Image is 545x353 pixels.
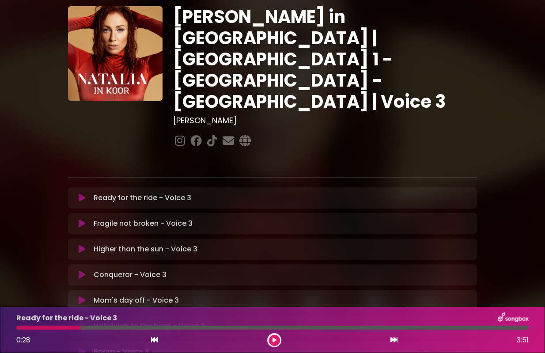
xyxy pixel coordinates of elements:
[94,295,179,306] p: Mom's day off - Voice 3
[68,6,163,101] img: YTVS25JmS9CLUqXqkEhs
[498,312,529,324] img: songbox-logo-white.png
[16,335,30,345] span: 0:28
[94,218,193,229] p: Fragile not broken - Voice 3
[94,193,191,203] p: Ready for the ride - Voice 3
[16,313,117,323] p: Ready for the ride - Voice 3
[94,269,167,280] p: Conqueror - Voice 3
[517,335,529,345] span: 3:51
[173,6,477,112] h1: [PERSON_NAME] in [GEOGRAPHIC_DATA] | [GEOGRAPHIC_DATA] 1 - [GEOGRAPHIC_DATA] - [GEOGRAPHIC_DATA] ...
[94,244,197,254] p: Higher than the sun - Voice 3
[173,116,477,125] h3: [PERSON_NAME]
